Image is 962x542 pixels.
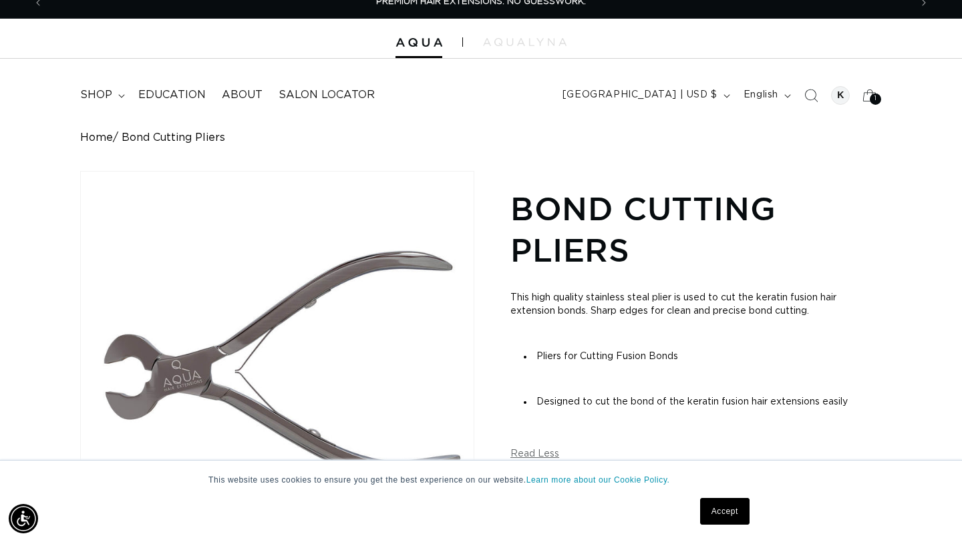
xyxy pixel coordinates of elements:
[138,88,206,102] span: Education
[80,88,112,102] span: shop
[222,88,263,102] span: About
[72,80,130,110] summary: shop
[554,83,736,108] button: [GEOGRAPHIC_DATA] | USD $
[208,474,754,486] p: This website uses cookies to ensure you get the best experience on our website.
[510,449,559,460] button: Read Less
[874,93,877,105] span: 1
[563,88,717,102] span: [GEOGRAPHIC_DATA] | USD $
[524,395,882,409] li: Designed to cut the bond of the keratin fusion hair extensions easily
[796,81,826,110] summary: Search
[122,131,225,144] span: Bond Cutting Pliers
[895,478,962,542] iframe: Chat Widget
[483,38,567,46] img: aqualyna.com
[279,88,375,102] span: Salon Locator
[736,83,796,108] button: English
[510,188,882,271] h1: Bond Cutting Pliers
[526,475,670,485] a: Learn more about our Cookie Policy.
[80,131,113,144] a: Home
[700,498,750,525] a: Accept
[80,131,882,144] nav: breadcrumbs
[271,80,383,110] a: Salon Locator
[214,80,271,110] a: About
[524,350,882,363] li: Pliers for Cutting Fusion Bonds
[510,291,882,318] p: This high quality stainless steal plier is used to cut the keratin fusion hair extension bonds. S...
[395,38,442,47] img: Aqua Hair Extensions
[744,88,778,102] span: English
[9,504,38,533] div: Accessibility Menu
[130,80,214,110] a: Education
